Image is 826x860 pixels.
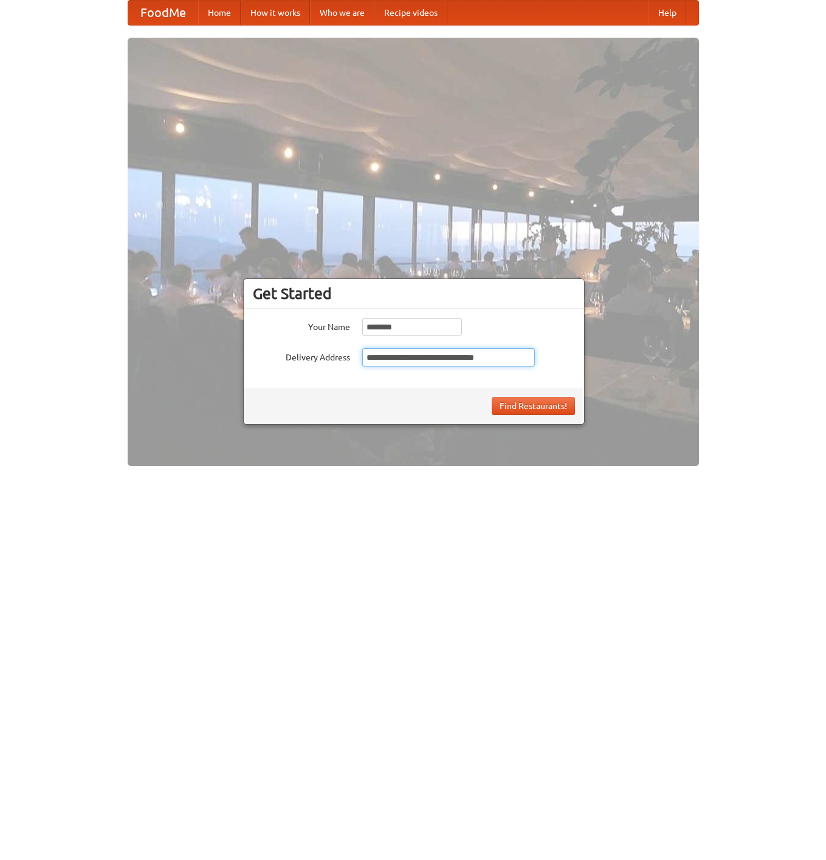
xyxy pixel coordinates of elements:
a: Help [649,1,686,25]
a: FoodMe [128,1,198,25]
label: Delivery Address [253,348,350,363]
a: Recipe videos [374,1,447,25]
h3: Get Started [253,284,575,303]
button: Find Restaurants! [492,397,575,415]
a: Home [198,1,241,25]
a: Who we are [310,1,374,25]
a: How it works [241,1,310,25]
label: Your Name [253,318,350,333]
